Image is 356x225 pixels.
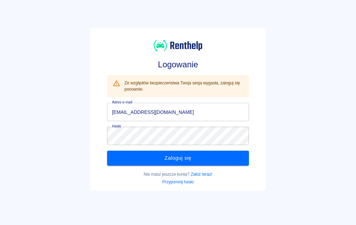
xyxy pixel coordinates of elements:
label: Adres e-mail [112,100,132,105]
button: Zaloguj się [107,151,249,165]
p: Nie masz jeszcze konta? [107,171,249,177]
img: Renthelp logo [154,39,202,52]
a: Załóż teraz! [191,172,212,177]
label: Hasło [112,124,121,129]
h3: Logowanie [107,60,249,69]
div: Ze względów bezpieczeństwa Twoja sesja wygasła, zaloguj się ponownie. [124,77,243,95]
a: Przypomnij hasło [162,180,194,184]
